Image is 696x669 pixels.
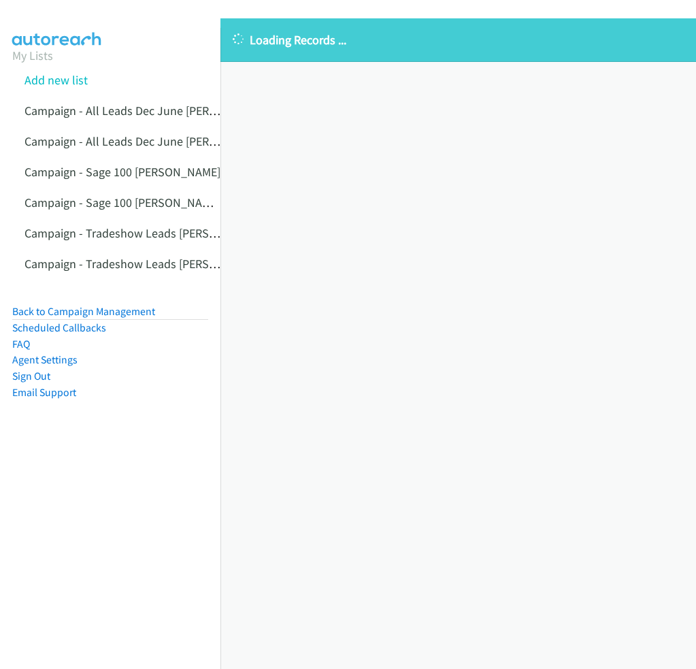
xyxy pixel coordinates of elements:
p: Loading Records ... [233,31,684,49]
a: Back to Campaign Management [12,305,155,318]
a: Campaign - All Leads Dec June [PERSON_NAME] [24,103,271,118]
a: Email Support [12,386,76,399]
a: Agent Settings [12,353,78,366]
a: Add new list [24,72,88,88]
a: FAQ [12,338,30,350]
a: Campaign - Sage 100 [PERSON_NAME] [24,164,220,180]
a: Campaign - All Leads Dec June [PERSON_NAME] Cloned [24,133,311,149]
a: Campaign - Tradeshow Leads [PERSON_NAME] [24,225,265,241]
a: Campaign - Tradeshow Leads [PERSON_NAME] Cloned [24,256,304,272]
a: Campaign - Sage 100 [PERSON_NAME] Cloned [24,195,260,210]
a: Scheduled Callbacks [12,321,106,334]
a: Sign Out [12,370,50,382]
a: My Lists [12,48,53,63]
